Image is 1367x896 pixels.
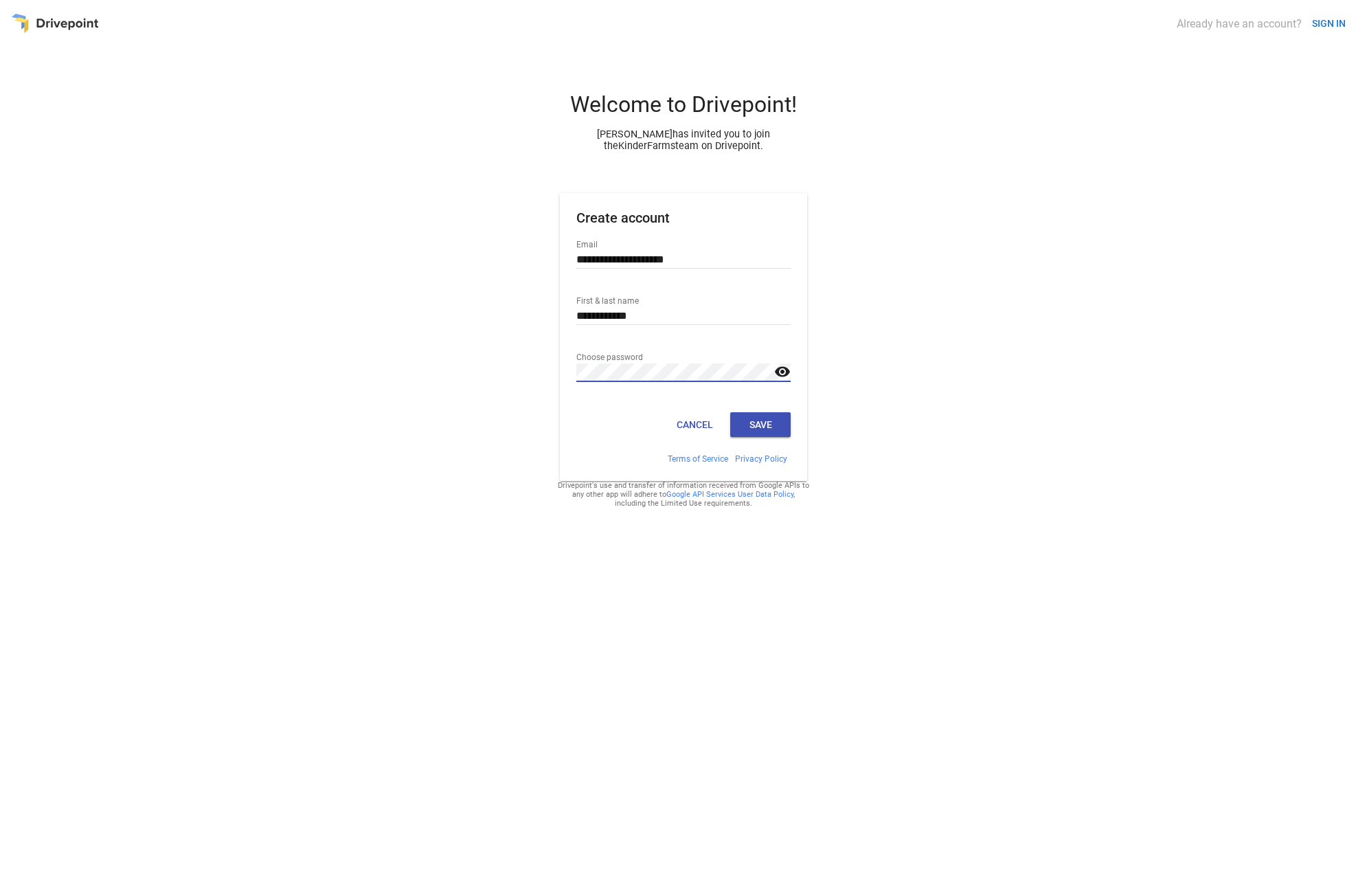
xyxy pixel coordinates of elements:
[519,91,848,128] div: Welcome to Drivepoint!
[668,454,728,464] a: Terms of Service
[576,210,791,237] h1: Create account
[730,412,791,437] button: Save
[664,412,725,437] button: Cancel
[557,481,810,508] div: Drivepoint's use and transfer of information received from Google APIs to any other app will adhe...
[1307,11,1351,36] button: SIGN IN
[666,490,793,499] a: Google API Services User Data Policy
[1177,17,1302,30] div: Already have an account?
[735,454,787,464] a: Privacy Policy
[585,128,782,152] div: [PERSON_NAME] has invited you to join the KinderFarms team on Drivepoint.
